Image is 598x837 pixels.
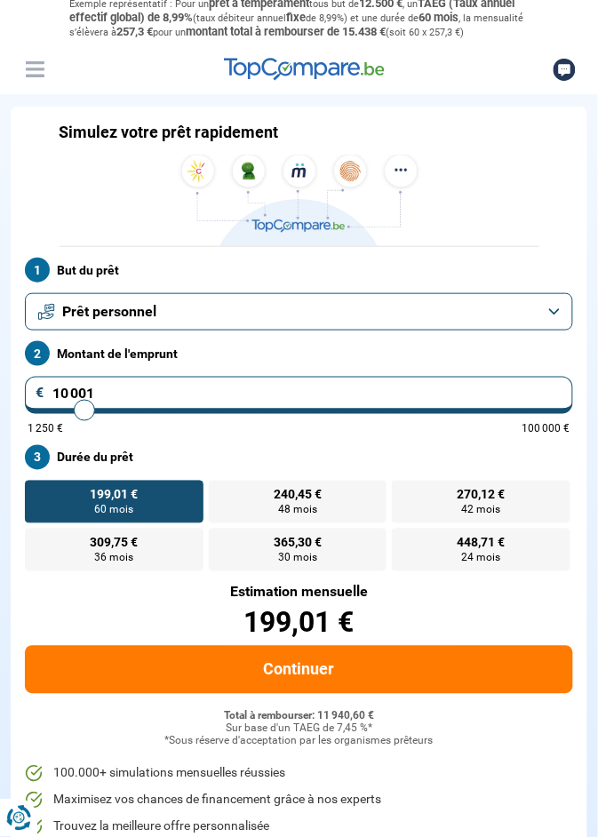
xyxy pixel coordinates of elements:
div: *Sous réserve d'acceptation par les organismes prêteurs [25,736,573,748]
span: € [36,386,44,400]
li: 100.000+ simulations mensuelles réussies [25,765,573,783]
span: fixe [287,11,307,24]
span: 60 mois [94,505,133,515]
li: Maximisez vos chances de financement grâce à nos experts [25,792,573,809]
span: Prêt personnel [62,302,156,322]
span: montant total à rembourser de 15.438 € [187,25,387,38]
span: 24 mois [462,553,501,563]
span: 270,12 € [458,489,506,501]
span: 448,71 € [458,537,506,549]
span: 42 mois [462,505,501,515]
div: Estimation mensuelle [25,586,573,600]
span: 257,3 € [117,25,154,38]
img: TopCompare [224,58,385,81]
span: 365,30 € [274,537,322,549]
div: Sur base d'un TAEG de 7,45 %* [25,723,573,736]
label: Montant de l'emprunt [25,341,573,366]
li: Trouvez la meilleure offre personnalisée [25,818,573,836]
span: 240,45 € [274,489,322,501]
img: TopCompare.be [175,155,424,246]
label: Durée du prêt [25,445,573,470]
span: 100 000 € [522,424,570,434]
button: Continuer [25,646,573,694]
label: But du prêt [25,258,573,283]
div: 199,01 € [25,609,573,637]
span: 36 mois [94,553,133,563]
h1: Simulez votre prêt rapidement [60,123,279,142]
span: 1 250 € [28,424,63,434]
span: 30 mois [278,553,317,563]
button: Prêt personnel [25,293,573,331]
span: 60 mois [419,11,459,24]
div: Total à rembourser: 11 940,60 € [25,711,573,723]
span: 199,01 € [90,489,138,501]
span: 309,75 € [90,537,138,549]
button: Menu [21,56,48,83]
span: 48 mois [278,505,317,515]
